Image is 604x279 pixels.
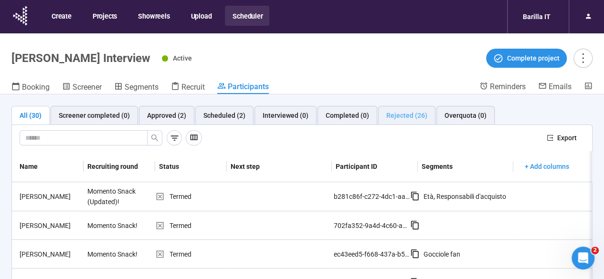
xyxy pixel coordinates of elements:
[263,110,308,121] div: Interviewed (0)
[16,191,84,202] div: [PERSON_NAME]
[572,247,594,269] iframe: Intercom live chat
[479,82,526,93] a: Reminders
[84,217,155,235] div: Momento Snack!
[171,82,205,94] a: Recruit
[16,249,84,259] div: [PERSON_NAME]
[334,249,410,259] div: ec43eed5-f668-437a-b5e0-f64476cff222
[424,191,506,202] div: Età, Responsabili d'acquisto
[62,82,102,94] a: Screener
[85,6,124,26] button: Projects
[386,110,427,121] div: Rejected (26)
[517,8,556,26] div: Barilla IT
[12,151,84,182] th: Name
[84,151,155,182] th: Recruiting round
[183,6,218,26] button: Upload
[507,53,560,63] span: Complete project
[155,191,227,202] div: Termed
[228,82,269,91] span: Participants
[225,6,269,26] button: Scheduler
[334,220,410,231] div: 702fa352-9a4d-4c60-ab6d-47c8dc3cfdd6
[217,82,269,94] a: Participants
[147,110,186,121] div: Approved (2)
[203,110,245,121] div: Scheduled (2)
[84,182,155,211] div: Momento Snack (Updated)!
[44,6,78,26] button: Create
[539,130,584,145] button: exportExport
[525,161,569,172] span: + Add columns
[151,134,159,142] span: search
[22,83,50,92] span: Booking
[538,82,572,93] a: Emails
[181,83,205,92] span: Recruit
[130,6,176,26] button: Showreels
[173,54,192,62] span: Active
[334,191,410,202] div: b281c86f-c272-4dc1-aa7f-46b31a90c0d7
[155,249,227,259] div: Termed
[486,49,567,68] button: Complete project
[155,151,227,182] th: Status
[557,133,577,143] span: Export
[424,249,460,259] div: Gocciole fan
[20,110,42,121] div: All (30)
[591,247,599,254] span: 2
[576,52,589,64] span: more
[547,134,553,141] span: export
[11,82,50,94] a: Booking
[517,159,577,174] button: + Add columns
[227,151,332,182] th: Next step
[155,220,227,231] div: Termed
[147,130,162,145] button: search
[332,151,418,182] th: Participant ID
[418,151,513,182] th: Segments
[84,245,155,263] div: Momento Snack!
[326,110,369,121] div: Completed (0)
[549,82,572,91] span: Emails
[11,52,150,65] h1: [PERSON_NAME] Interview
[73,83,102,92] span: Screener
[573,49,593,68] button: more
[125,83,159,92] span: Segments
[16,220,84,231] div: [PERSON_NAME]
[490,82,526,91] span: Reminders
[114,82,159,94] a: Segments
[59,110,130,121] div: Screener completed (0)
[445,110,487,121] div: Overquota (0)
